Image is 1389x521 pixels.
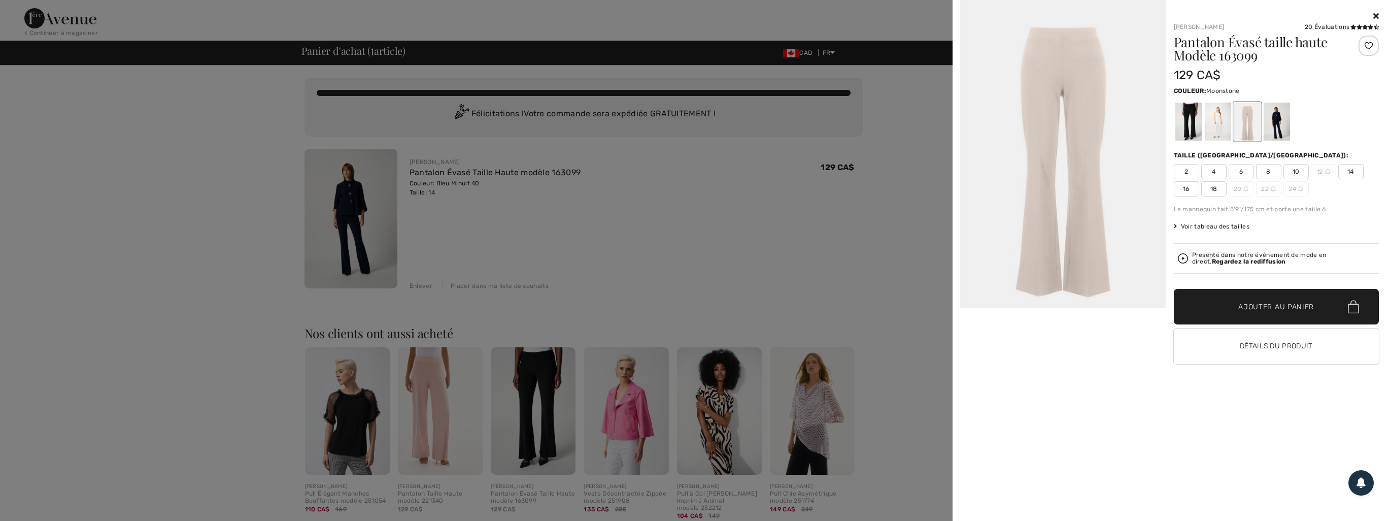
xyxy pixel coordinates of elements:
strong: Regardez la rediffusion [1212,258,1286,265]
div: Noir [1175,103,1201,141]
div: Presenté dans notre événement de mode en direct. [1192,252,1375,265]
div: Le mannequin fait 5'9"/175 cm et porte une taille 6. [1174,205,1379,214]
div: 20 Évaluations [1305,22,1379,31]
span: 10 [1283,164,1309,179]
span: 20 [1229,181,1254,197]
span: 6 [1229,164,1254,179]
img: ring-m.svg [1243,186,1248,191]
img: ring-m.svg [1298,186,1303,191]
div: Moonstone [1234,103,1260,141]
span: 12 [1311,164,1336,179]
span: 8 [1256,164,1281,179]
span: Couleur: [1174,87,1206,94]
span: Voir tableau des tailles [1174,222,1250,231]
span: 129 CA$ [1174,68,1221,82]
img: Bag.svg [1348,301,1359,314]
img: Regardez la rediffusion [1178,253,1188,264]
div: Bleu Minuit 40 [1263,103,1290,141]
span: 4 [1201,164,1227,179]
span: 24 [1283,181,1309,197]
div: Vanille [1204,103,1231,141]
button: Détails du produit [1174,329,1379,364]
span: 2 [1174,164,1199,179]
div: Taille ([GEOGRAPHIC_DATA]/[GEOGRAPHIC_DATA]): [1174,151,1351,160]
button: Ajouter au panier [1174,289,1379,324]
img: ring-m.svg [1325,169,1330,174]
span: Ajouter au panier [1238,302,1314,312]
span: 22 [1256,181,1281,197]
img: ring-m.svg [1271,186,1276,191]
span: Moonstone [1206,87,1240,94]
span: 14 [1338,164,1364,179]
span: 18 [1201,181,1227,197]
span: 16 [1174,181,1199,197]
h1: Pantalon Évasé taille haute Modèle 163099 [1174,36,1345,62]
a: [PERSON_NAME] [1174,23,1225,30]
